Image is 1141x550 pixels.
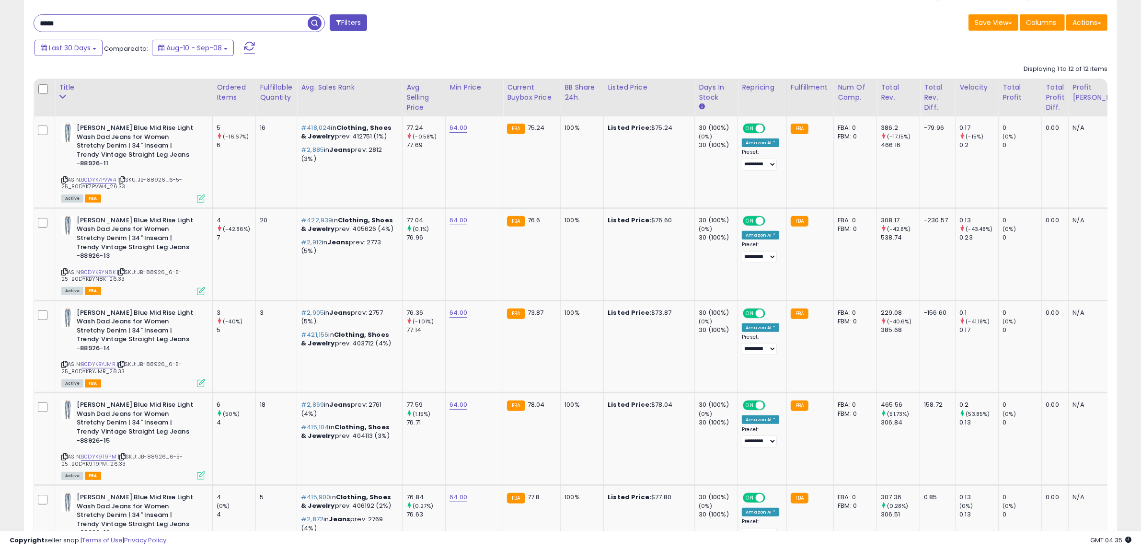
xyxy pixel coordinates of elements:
[742,323,779,332] div: Amazon AI *
[565,493,596,502] div: 100%
[608,123,651,132] b: Listed Price:
[699,326,738,334] div: 30 (100%)
[699,124,738,132] div: 30 (100%)
[406,418,445,427] div: 76.71
[959,401,998,409] div: 0.2
[507,401,525,411] small: FBA
[85,472,101,480] span: FBA
[887,502,908,510] small: (0.28%)
[699,141,738,149] div: 30 (100%)
[699,225,712,233] small: (0%)
[85,195,101,203] span: FBA
[887,318,911,325] small: (-40.6%)
[1046,82,1064,113] div: Total Profit Diff.
[61,379,83,388] span: All listings currently available for purchase on Amazon
[791,216,808,227] small: FBA
[887,133,910,140] small: (-17.15%)
[260,401,289,409] div: 18
[61,309,205,387] div: ASIN:
[959,493,998,502] div: 0.13
[449,123,467,133] a: 64.00
[959,418,998,427] div: 0.13
[742,241,779,263] div: Preset:
[61,176,182,190] span: | SKU: JB-88926_6-5-25_B0DYK7PVW4_26.33
[301,401,395,418] p: in prev: 2761 (4%)
[742,231,779,240] div: Amazon AI *
[1003,510,1041,519] div: 0
[260,309,289,317] div: 3
[838,309,869,317] div: FBA: 0
[61,401,205,479] div: ASIN:
[223,225,250,233] small: (-42.86%)
[565,401,596,409] div: 100%
[1046,493,1061,502] div: 0.00
[61,472,83,480] span: All listings currently available for purchase on Amazon
[764,494,779,502] span: OFF
[742,415,779,424] div: Amazon AI *
[59,82,208,92] div: Title
[528,216,541,225] span: 76.6
[217,124,255,132] div: 5
[742,518,779,540] div: Preset:
[881,233,920,242] div: 538.74
[61,216,205,294] div: ASIN:
[838,493,869,502] div: FBA: 0
[1072,216,1126,225] div: N/A
[85,287,101,295] span: FBA
[301,423,395,440] p: in prev: 404113 (3%)
[968,14,1018,31] button: Save View
[744,217,756,225] span: ON
[838,401,869,409] div: FBA: 0
[217,216,255,225] div: 4
[608,216,687,225] div: $76.60
[449,493,467,502] a: 64.00
[744,125,756,133] span: ON
[1003,309,1041,317] div: 0
[49,43,91,53] span: Last 30 Days
[699,502,712,510] small: (0%)
[61,287,83,295] span: All listings currently available for purchase on Amazon
[699,410,712,418] small: (0%)
[966,318,990,325] small: (-41.18%)
[764,309,779,317] span: OFF
[301,238,322,247] span: #2,912
[887,225,910,233] small: (-42.8%)
[61,268,182,283] span: | SKU: JB-88926_6-5-25_B0DYKBYN8K_26.33
[742,508,779,516] div: Amazon AI *
[966,410,990,418] small: (53.85%)
[924,309,948,317] div: -156.60
[330,14,367,31] button: Filters
[1066,14,1107,31] button: Actions
[881,124,920,132] div: 386.2
[699,510,738,519] div: 30 (100%)
[608,401,687,409] div: $78.04
[301,123,392,141] span: Clothing, Shoes & Jewelry
[608,82,691,92] div: Listed Price
[301,493,330,502] span: #415,900
[924,82,951,113] div: Total Rev. Diff.
[959,141,998,149] div: 0.2
[449,308,467,318] a: 64.00
[744,494,756,502] span: ON
[301,493,391,510] span: Clothing, Shoes & Jewelry
[959,124,998,132] div: 0.17
[887,410,909,418] small: (51.73%)
[881,401,920,409] div: 465.56
[838,124,869,132] div: FBA: 0
[85,379,101,388] span: FBA
[301,515,395,532] p: in prev: 2769 (4%)
[260,82,293,103] div: Fulfillable Quantity
[301,330,389,348] span: Clothing, Shoes & Jewelry
[61,401,74,420] img: 41OwdLyfHbL._SL40_.jpg
[217,401,255,409] div: 6
[764,125,779,133] span: OFF
[565,124,596,132] div: 100%
[699,216,738,225] div: 30 (100%)
[764,217,779,225] span: OFF
[791,82,830,92] div: Fulfillment
[1046,216,1061,225] div: 0.00
[77,401,193,447] b: [PERSON_NAME] Blue Mid Rise Light Wash Dad Jeans for Women Stretchy Denim | 34" Inseam | Trendy V...
[959,510,998,519] div: 0.13
[301,308,324,317] span: #2,905
[608,400,651,409] b: Listed Price:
